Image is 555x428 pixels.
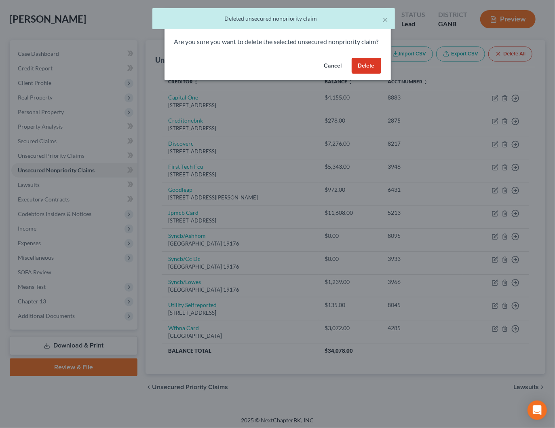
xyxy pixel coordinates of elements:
[352,58,381,74] button: Delete
[383,15,388,24] button: ×
[528,400,547,420] div: Open Intercom Messenger
[159,15,388,23] div: Deleted unsecured nonpriority claim
[174,37,381,47] p: Are you sure you want to delete the selected unsecured nonpriority claim?
[318,58,348,74] button: Cancel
